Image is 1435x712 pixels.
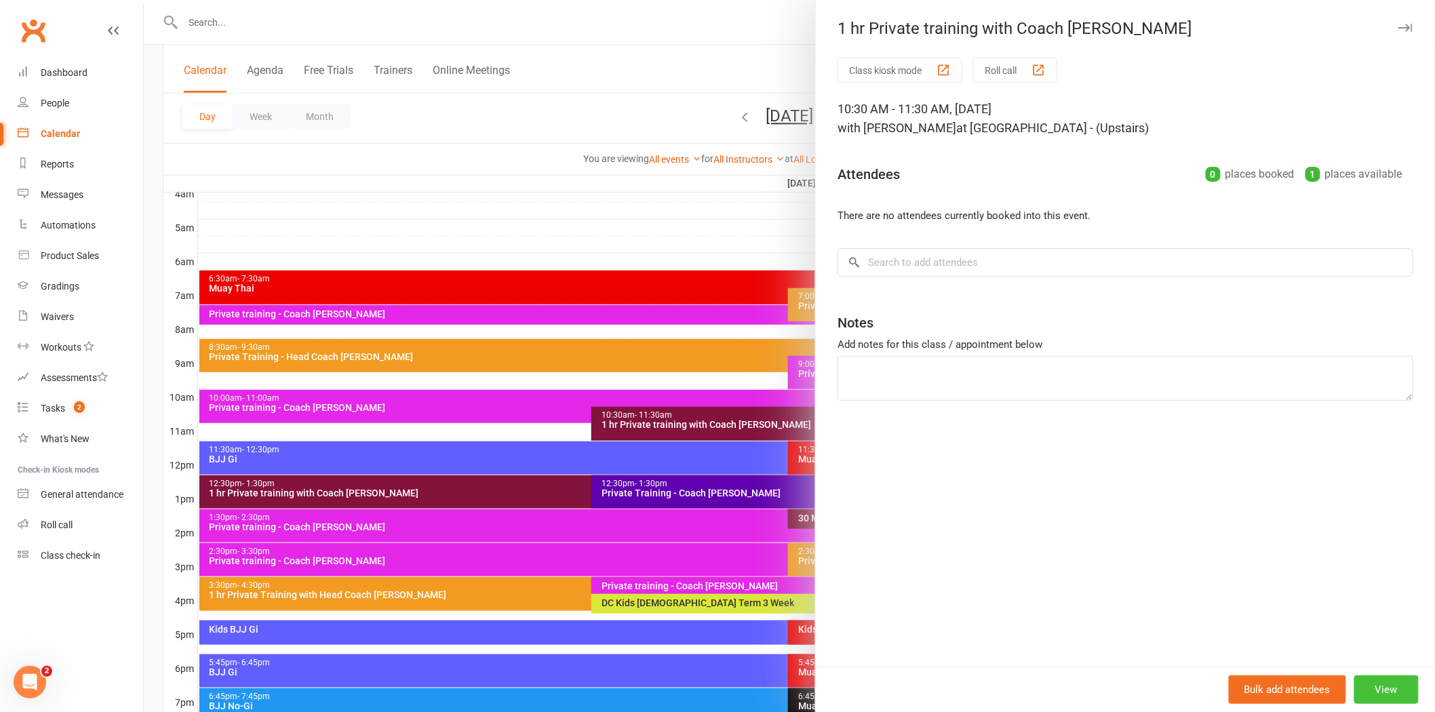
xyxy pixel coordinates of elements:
[18,180,143,210] a: Messages
[838,248,1413,277] input: Search to add attendees
[1354,675,1419,704] button: View
[18,302,143,332] a: Waivers
[1229,675,1346,704] button: Bulk add attendees
[18,424,143,454] a: What's New
[838,121,956,135] span: with [PERSON_NAME]
[41,550,100,561] div: Class check-in
[838,207,1413,224] li: There are no attendees currently booked into this event.
[838,100,1413,138] div: 10:30 AM - 11:30 AM, [DATE]
[18,332,143,363] a: Workouts
[18,479,143,510] a: General attendance kiosk mode
[41,342,81,353] div: Workouts
[18,210,143,241] a: Automations
[18,363,143,393] a: Assessments
[838,313,873,332] div: Notes
[41,250,99,261] div: Product Sales
[838,165,900,184] div: Attendees
[816,19,1435,38] div: 1 hr Private training with Coach [PERSON_NAME]
[956,121,1149,135] span: at [GEOGRAPHIC_DATA] - (Upstairs)
[18,119,143,149] a: Calendar
[18,271,143,302] a: Gradings
[1305,167,1320,182] div: 1
[16,14,50,47] a: Clubworx
[41,433,90,444] div: What's New
[18,510,143,540] a: Roll call
[41,189,83,200] div: Messages
[18,241,143,271] a: Product Sales
[41,220,96,231] div: Automations
[41,519,73,530] div: Roll call
[41,281,79,292] div: Gradings
[41,311,74,322] div: Waivers
[18,88,143,119] a: People
[838,336,1413,353] div: Add notes for this class / appointment below
[1305,165,1402,184] div: places available
[838,58,962,83] button: Class kiosk mode
[41,67,87,78] div: Dashboard
[18,540,143,571] a: Class kiosk mode
[41,98,69,108] div: People
[1206,165,1295,184] div: places booked
[41,159,74,170] div: Reports
[41,128,80,139] div: Calendar
[18,393,143,424] a: Tasks 2
[18,58,143,88] a: Dashboard
[41,372,108,383] div: Assessments
[74,401,85,413] span: 2
[41,403,65,414] div: Tasks
[41,666,52,677] span: 2
[14,666,46,698] iframe: Intercom live chat
[973,58,1057,83] button: Roll call
[18,149,143,180] a: Reports
[41,489,123,500] div: General attendance
[1206,167,1221,182] div: 0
